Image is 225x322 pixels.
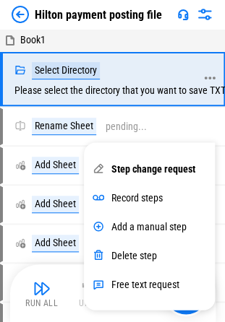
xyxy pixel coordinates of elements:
[35,8,162,22] div: Hilton payment posting file
[111,191,163,203] div: Record steps
[111,220,187,232] div: Add a manual step
[32,235,79,252] div: Add Sheet
[32,62,100,79] div: Select Directory
[32,157,79,174] div: Add Sheet
[25,299,58,308] div: Run All
[111,249,157,261] div: Delete step
[111,278,179,290] div: Free text request
[33,279,51,297] img: Run All
[12,6,29,23] img: Back
[32,118,96,135] div: Rename Sheet
[19,276,65,310] button: Run All
[20,34,46,45] span: Book1
[106,121,147,132] div: pending...
[111,162,195,174] div: Step change request
[32,196,79,213] div: Add Sheet
[177,9,189,20] img: Support
[196,6,213,23] img: Settings menu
